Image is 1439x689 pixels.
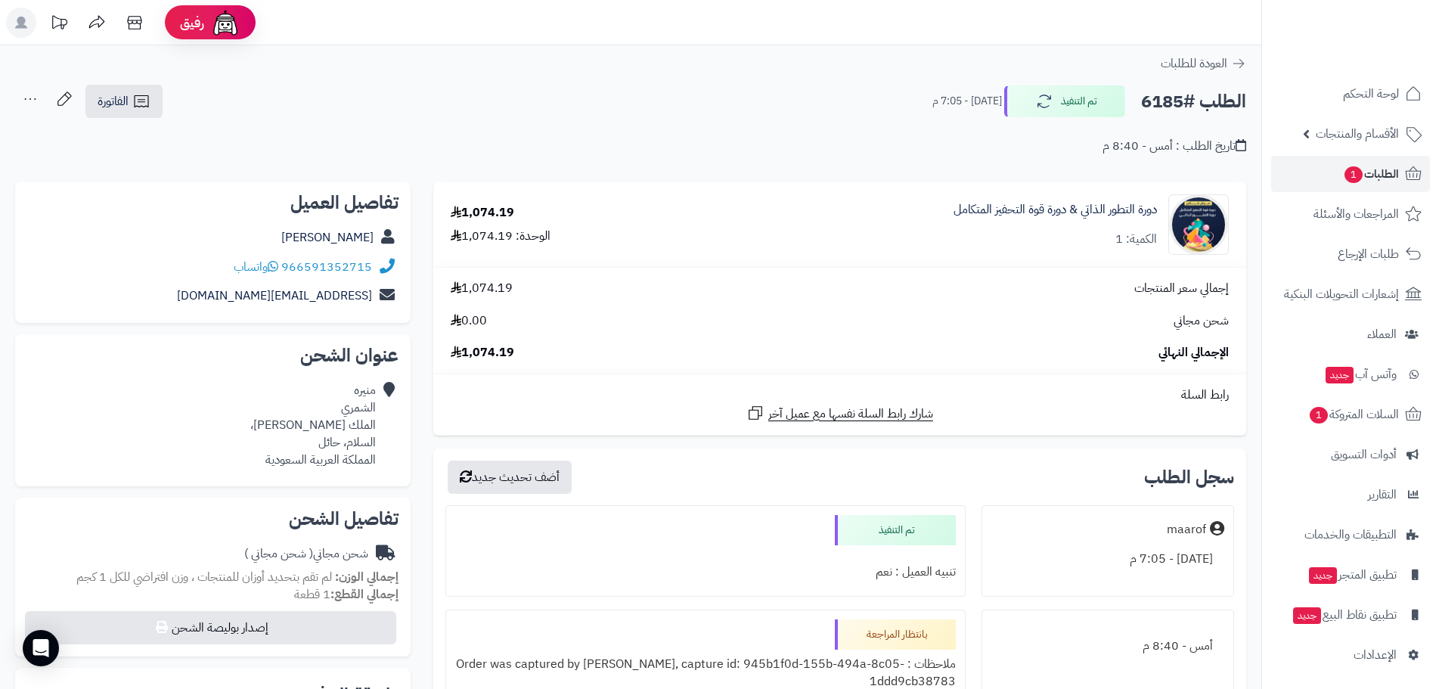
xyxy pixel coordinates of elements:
[27,346,399,365] h2: عنوان الشحن
[1313,203,1399,225] span: المراجعات والأسئلة
[1271,76,1430,112] a: لوحة التحكم
[1326,367,1354,383] span: جديد
[1174,312,1229,330] span: شحن مجاني
[1343,83,1399,104] span: لوحة التحكم
[455,557,957,587] div: تنبيه العميل : نعم
[40,8,78,42] a: تحديثات المنصة
[1343,163,1399,185] span: الطلبات
[1304,524,1397,545] span: التطبيقات والخدمات
[451,228,550,245] div: الوحدة: 1,074.19
[1004,85,1125,117] button: تم التنفيذ
[746,404,933,423] a: شارك رابط السلة نفسها مع عميل آخر
[1158,344,1229,362] span: الإجمالي النهائي
[85,85,163,118] a: الفاتورة
[1271,356,1430,393] a: وآتس آبجديد
[448,461,572,494] button: أضف تحديث جديد
[294,585,399,604] small: 1 قطعة
[234,258,278,276] a: واتساب
[1316,123,1399,144] span: الأقسام والمنتجات
[1271,597,1430,633] a: تطبيق نقاط البيعجديد
[1368,484,1397,505] span: التقارير
[1344,166,1363,183] span: 1
[250,382,376,468] div: منيره الشمري الملك [PERSON_NAME]، السلام، حائل المملكة العربية السعودية
[281,258,372,276] a: 966591352715
[1134,280,1229,297] span: إجمالي سعر المنتجات
[1336,42,1425,74] img: logo-2.png
[1161,54,1227,73] span: العودة للطلبات
[244,545,313,563] span: ( شحن مجاني )
[25,611,396,644] button: إصدار بوليصة الشحن
[27,194,399,212] h2: تفاصيل العميل
[1271,196,1430,232] a: المراجعات والأسئلة
[1310,407,1328,424] span: 1
[244,545,368,563] div: شحن مجاني
[991,632,1224,661] div: أمس - 8:40 م
[1271,436,1430,473] a: أدوات التسويق
[1354,644,1397,666] span: الإعدادات
[451,204,514,222] div: 1,074.19
[1271,316,1430,352] a: العملاء
[23,630,59,666] div: Open Intercom Messenger
[835,515,956,545] div: تم التنفيذ
[330,585,399,604] strong: إجمالي القطع:
[1169,194,1228,255] img: 1756389306-%D8%B9%D8%B1%D8%B6%20%D8%AF%D9%88%D8%B1%D8%AA%D9%8A%D9%86%20%D8%A7%D9%84%D8%B9%D8%AB%D...
[1271,396,1430,433] a: السلات المتروكة1
[451,312,487,330] span: 0.00
[1103,138,1246,155] div: تاريخ الطلب : أمس - 8:40 م
[1115,231,1157,248] div: الكمية: 1
[1308,404,1399,425] span: السلات المتروكة
[1271,557,1430,593] a: تطبيق المتجرجديد
[1324,364,1397,385] span: وآتس آب
[1331,444,1397,465] span: أدوات التسويق
[954,201,1157,219] a: دورة التطور الذاتي & دورة قوة التحفيز المتكامل
[451,280,513,297] span: 1,074.19
[451,344,514,362] span: 1,074.19
[835,619,956,650] div: بانتظار المراجعة
[1367,324,1397,345] span: العملاء
[768,405,933,423] span: شارك رابط السلة نفسها مع عميل آخر
[180,14,204,32] span: رفيق
[439,386,1240,404] div: رابط السلة
[1167,521,1206,538] div: maarof
[1271,156,1430,192] a: الطلبات1
[991,545,1224,574] div: [DATE] - 7:05 م
[1271,236,1430,272] a: طلبات الإرجاع
[1271,517,1430,553] a: التطبيقات والخدمات
[177,287,372,305] a: [EMAIL_ADDRESS][DOMAIN_NAME]
[1161,54,1246,73] a: العودة للطلبات
[210,8,240,38] img: ai-face.png
[1141,86,1246,117] h2: الطلب #6185
[1309,567,1337,584] span: جديد
[1284,284,1399,305] span: إشعارات التحويلات البنكية
[27,510,399,528] h2: تفاصيل الشحن
[1292,604,1397,625] span: تطبيق نقاط البيع
[281,228,374,247] a: [PERSON_NAME]
[1144,468,1234,486] h3: سجل الطلب
[1293,607,1321,624] span: جديد
[1338,244,1399,265] span: طلبات الإرجاع
[932,94,1002,109] small: [DATE] - 7:05 م
[1271,637,1430,673] a: الإعدادات
[98,92,129,110] span: الفاتورة
[1271,276,1430,312] a: إشعارات التحويلات البنكية
[76,568,332,586] span: لم تقم بتحديد أوزان للمنتجات ، وزن افتراضي للكل 1 كجم
[335,568,399,586] strong: إجمالي الوزن:
[1307,564,1397,585] span: تطبيق المتجر
[1271,476,1430,513] a: التقارير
